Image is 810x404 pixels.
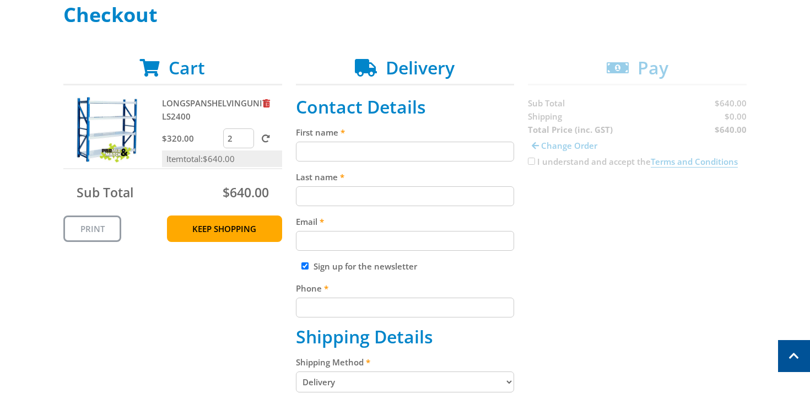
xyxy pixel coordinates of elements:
img: LONG SPAN SHELVING UNIT - LS2400 [74,96,140,163]
span: Sub Total [77,184,133,201]
label: Last name [296,170,515,184]
p: LONG S PAN SHELV ING U NIT - LS2400 [162,96,261,123]
a: Remove from cart [263,98,270,109]
a: Print [63,216,121,242]
h2: Shipping Details [296,326,515,347]
span: Cart [169,56,205,79]
p: $320.0 0 [162,132,221,145]
input: Please enter your telephone number. [296,298,515,317]
label: Email [296,215,515,228]
a: Keep Shopping [167,216,282,242]
label: Phone [296,282,515,295]
input: Please enter your last name. [296,186,515,206]
label: Shipping Method [296,355,515,369]
select: Please select a shipping method. [296,371,515,392]
span: $640.00 [223,184,269,201]
input: Please enter your email address. [296,231,515,251]
span: Delivery [386,56,455,79]
input: Please enter your first name. [296,142,515,161]
label: First name [296,126,515,139]
h2: Contact Details [296,96,515,117]
p: I tem to tal: $640 .00 [162,150,282,167]
label: Sign up for the newsletter [314,261,417,272]
h1: Checkout [63,4,747,26]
